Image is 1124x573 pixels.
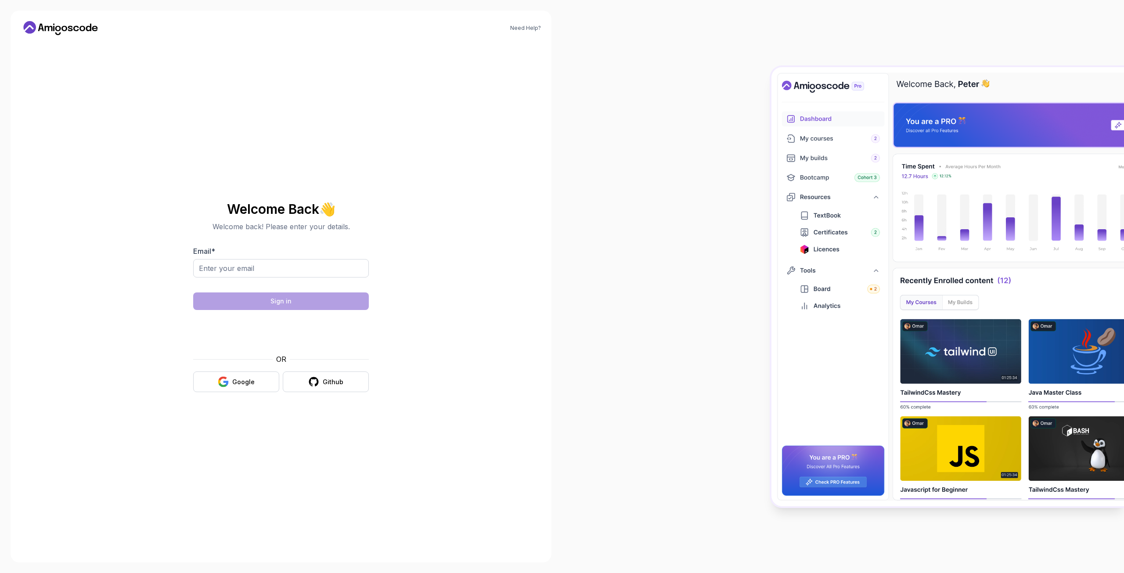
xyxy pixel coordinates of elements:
[318,200,337,218] span: 👋
[193,247,215,256] label: Email *
[771,67,1124,506] img: Amigoscode Dashboard
[276,354,286,364] p: OR
[510,25,541,32] a: Need Help?
[193,292,369,310] button: Sign in
[232,378,255,386] div: Google
[193,202,369,216] h2: Welcome Back
[215,315,347,349] iframe: Widget containing checkbox for hCaptcha security challenge
[270,297,292,306] div: Sign in
[193,371,279,392] button: Google
[283,371,369,392] button: Github
[193,221,369,232] p: Welcome back! Please enter your details.
[323,378,343,386] div: Github
[193,259,369,277] input: Enter your email
[21,21,100,35] a: Home link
